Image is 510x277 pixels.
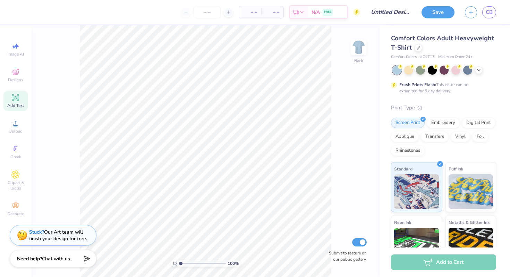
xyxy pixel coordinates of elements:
[325,250,367,262] label: Submit to feature on our public gallery.
[228,260,239,267] span: 100 %
[462,118,495,128] div: Digital Print
[449,219,490,226] span: Metallic & Glitter Ink
[3,180,28,191] span: Clipart & logos
[391,118,425,128] div: Screen Print
[265,9,279,16] span: – –
[8,51,24,57] span: Image AI
[243,9,257,16] span: – –
[29,229,44,235] strong: Stuck?
[194,6,221,18] input: – –
[29,229,87,242] div: Our Art team will finish your design for free.
[482,6,496,18] a: CB
[399,82,436,87] strong: Fresh Prints Flash:
[7,211,24,217] span: Decorate
[391,132,419,142] div: Applique
[324,10,331,15] span: FREE
[17,255,42,262] strong: Need help?
[312,9,320,16] span: N/A
[422,6,454,18] button: Save
[420,54,435,60] span: # C1717
[8,77,23,83] span: Designs
[427,118,460,128] div: Embroidery
[352,40,366,54] img: Back
[7,103,24,108] span: Add Text
[394,174,439,209] img: Standard
[394,165,413,173] span: Standard
[449,228,493,262] img: Metallic & Glitter Ink
[394,219,411,226] span: Neon Ink
[354,58,363,64] div: Back
[394,228,439,262] img: Neon Ink
[449,165,463,173] span: Puff Ink
[438,54,473,60] span: Minimum Order: 24 +
[391,54,417,60] span: Comfort Colors
[391,145,425,156] div: Rhinestones
[421,132,449,142] div: Transfers
[42,255,71,262] span: Chat with us.
[391,104,496,112] div: Print Type
[451,132,470,142] div: Vinyl
[9,128,23,134] span: Upload
[486,8,493,16] span: CB
[449,174,493,209] img: Puff Ink
[10,154,21,160] span: Greek
[472,132,488,142] div: Foil
[391,34,494,52] span: Comfort Colors Adult Heavyweight T-Shirt
[399,82,485,94] div: This color can be expedited for 5 day delivery.
[365,5,416,19] input: Untitled Design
